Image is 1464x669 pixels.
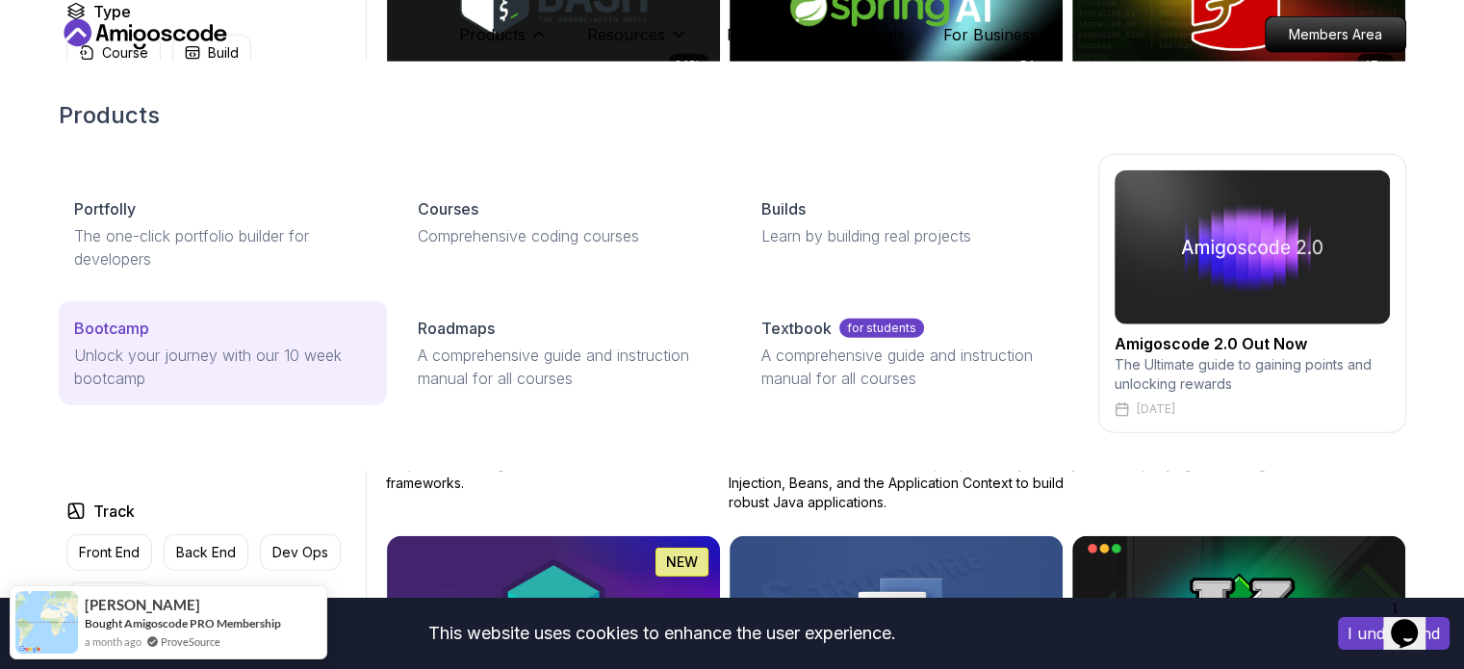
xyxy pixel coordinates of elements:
p: Learn by building real projects [761,224,1059,247]
a: amigoscode 2.0Amigoscode 2.0 Out NowThe Ultimate guide to gaining points and unlocking rewards[DATE] [1098,154,1406,433]
a: Amigoscode PRO Membership [124,616,281,630]
button: Back End [164,534,248,571]
p: Bootcamp [74,317,149,340]
p: for students [839,319,924,338]
p: The Ultimate guide to gaining points and unlocking rewards [1115,355,1390,394]
p: Comprehensive coding courses [418,224,715,247]
button: Products [459,23,549,62]
a: BuildsLearn by building real projects [746,182,1074,263]
p: Textbook [761,317,832,340]
button: Dev Ops [260,534,341,571]
img: amigoscode 2.0 [1115,170,1390,324]
p: Products [459,23,526,46]
p: Resources [587,23,665,46]
a: ProveSource [161,633,220,650]
p: Back End [176,543,236,562]
p: Master the core concepts of Spring Framework. Learn about Inversion of Control, Dependency Inject... [729,435,1064,512]
button: Resources [587,23,688,62]
p: [DATE] [1137,401,1175,417]
span: Bought [85,616,122,630]
button: Front End [66,534,152,571]
h2: Products [59,100,1406,131]
p: Front End [79,543,140,562]
a: BootcampUnlock your journey with our 10 week bootcamp [59,301,387,405]
h2: Track [93,500,135,523]
a: Textbookfor studentsA comprehensive guide and instruction manual for all courses [746,301,1074,405]
a: Members Area [1265,16,1406,53]
button: Full Stack [66,582,152,619]
p: NEW [666,553,698,572]
p: Builds [761,197,806,220]
span: a month ago [85,633,141,650]
a: RoadmapsA comprehensive guide and instruction manual for all courses [402,301,731,405]
p: Courses [418,197,478,220]
div: This website uses cookies to enhance the user experience. [14,612,1309,655]
p: The one-click portfolio builder for developers [74,224,372,270]
a: Pricing [727,23,777,46]
p: Dev Ops [272,543,328,562]
a: For Business [943,23,1038,46]
a: Testimonials [815,23,905,46]
button: Accept cookies [1338,617,1450,650]
span: [PERSON_NAME] [85,597,200,613]
p: A comprehensive guide and instruction manual for all courses [761,344,1059,390]
p: Portfolly [74,197,136,220]
p: Roadmaps [418,317,495,340]
h2: Amigoscode 2.0 Out Now [1115,332,1390,355]
p: Members Area [1266,17,1405,52]
a: CoursesComprehensive coding courses [402,182,731,263]
img: provesource social proof notification image [15,591,78,654]
a: PortfollyThe one-click portfolio builder for developers [59,182,387,286]
p: A comprehensive guide and instruction manual for all courses [418,344,715,390]
p: Unlock your journey with our 10 week bootcamp [74,344,372,390]
iframe: chat widget [1383,592,1445,650]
